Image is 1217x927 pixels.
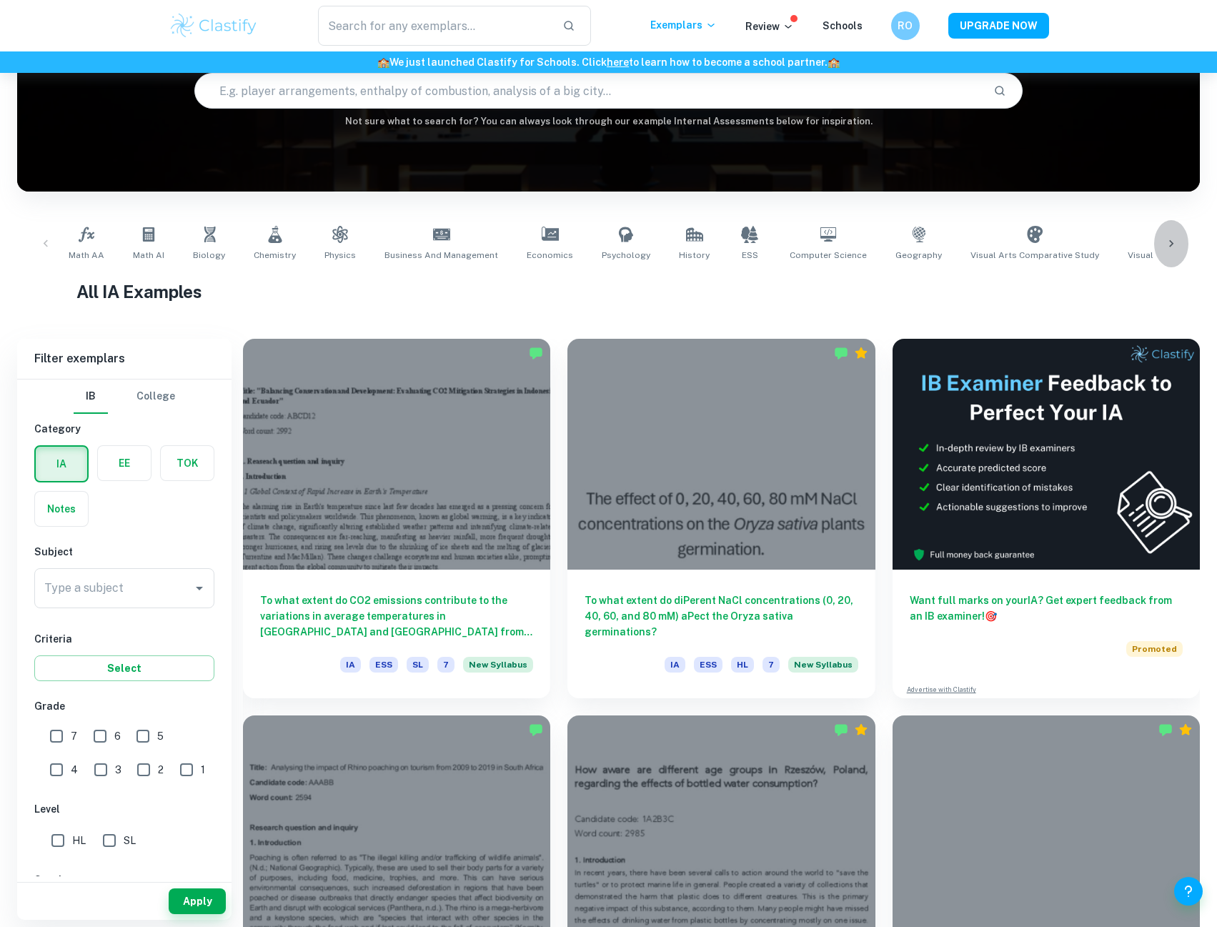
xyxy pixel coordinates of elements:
p: Review [745,19,794,34]
span: ESS [742,249,758,262]
h1: All IA Examples [76,279,1141,304]
a: Advertise with Clastify [907,685,976,695]
span: Promoted [1126,641,1183,657]
span: 🎯 [985,610,997,622]
span: HL [72,833,86,848]
span: 🏫 [377,56,389,68]
p: Exemplars [650,17,717,33]
div: Starting from the May 2026 session, the ESS IA requirements have changed. We created this exempla... [463,657,533,681]
span: New Syllabus [463,657,533,673]
img: Clastify logo [169,11,259,40]
span: 7 [71,728,77,744]
span: New Syllabus [788,657,858,673]
button: Search [988,79,1012,103]
h6: Want full marks on your IA ? Get expert feedback from an IB examiner! [910,593,1183,624]
span: SL [124,833,136,848]
img: Marked [834,723,848,737]
h6: Level [34,801,214,817]
div: Filter type choice [74,380,175,414]
h6: To what extent do CO2 emissions contribute to the variations in average temperatures in [GEOGRAPH... [260,593,533,640]
span: 1 [201,762,205,778]
button: RO [891,11,920,40]
a: here [607,56,629,68]
div: Premium [1178,723,1193,737]
button: EE [98,446,151,480]
span: 7 [437,657,454,673]
div: Starting from the May 2026 session, the ESS IA requirements have changed. We created this exempla... [788,657,858,681]
span: Physics [324,249,356,262]
h6: Grade [34,698,214,714]
img: Thumbnail [893,339,1200,570]
span: Geography [895,249,942,262]
img: Marked [1158,723,1173,737]
span: Math AI [133,249,164,262]
span: History [679,249,710,262]
button: Select [34,655,214,681]
h6: RO [897,18,913,34]
button: College [136,380,175,414]
span: IA [665,657,685,673]
a: To what extent do diPerent NaCl concentrations (0, 20, 40, 60, and 80 mM) aPect the Oryza sativa ... [567,339,875,698]
button: Apply [169,888,226,914]
span: Visual Arts Comparative Study [970,249,1099,262]
span: Chemistry [254,249,296,262]
span: ESS [694,657,722,673]
button: Notes [35,492,88,526]
button: IB [74,380,108,414]
a: Want full marks on yourIA? Get expert feedback from an IB examiner!PromotedAdvertise with Clastify [893,339,1200,698]
span: IA [340,657,361,673]
h6: We just launched Clastify for Schools. Click to learn how to become a school partner. [3,54,1214,70]
a: To what extent do CO2 emissions contribute to the variations in average temperatures in [GEOGRAPH... [243,339,550,698]
span: Business and Management [384,249,498,262]
span: Biology [193,249,225,262]
img: Marked [529,346,543,360]
h6: Criteria [34,631,214,647]
button: Help and Feedback [1174,877,1203,906]
span: 6 [114,728,121,744]
h6: Not sure what to search for? You can always look through our example Internal Assessments below f... [17,114,1200,129]
span: Economics [527,249,573,262]
h6: Category [34,421,214,437]
span: Math AA [69,249,104,262]
span: 2 [158,762,164,778]
img: Marked [834,346,848,360]
span: SL [407,657,429,673]
h6: To what extent do diPerent NaCl concentrations (0, 20, 40, 60, and 80 mM) aPect the Oryza sativa ... [585,593,858,640]
span: 4 [71,762,78,778]
span: 7 [763,657,780,673]
span: Psychology [602,249,650,262]
span: 🏫 [828,56,840,68]
h6: Subject [34,544,214,560]
span: 5 [157,728,164,744]
input: Search for any exemplars... [318,6,552,46]
button: UPGRADE NOW [948,13,1049,39]
button: Open [189,578,209,598]
span: Computer Science [790,249,867,262]
button: IA [36,447,87,481]
span: ESS [369,657,398,673]
h6: Session [34,872,214,888]
button: TOK [161,446,214,480]
div: Premium [854,723,868,737]
div: Premium [854,346,868,360]
h6: Filter exemplars [17,339,232,379]
img: Marked [529,723,543,737]
a: Schools [823,20,863,31]
span: 3 [115,762,121,778]
input: E.g. player arrangements, enthalpy of combustion, analysis of a big city... [195,71,982,111]
span: HL [731,657,754,673]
